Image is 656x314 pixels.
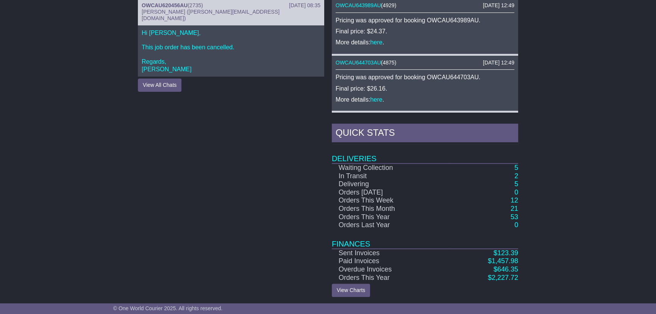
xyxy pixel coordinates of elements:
span: 4929 [383,2,395,8]
td: Waiting Collection [332,163,449,172]
span: 1,457.98 [492,257,518,265]
p: Final price: $24.37. [336,28,514,35]
p: More details: . [336,39,514,46]
a: $1,457.98 [488,257,518,265]
a: 0 [514,188,518,196]
td: Finances [332,229,518,249]
p: Pricing was approved for booking OWCAU644703AU. [336,74,514,81]
div: [DATE] 12:49 [483,60,514,66]
div: [DATE] 08:35 [289,2,320,9]
td: Delivering [332,180,449,188]
td: Paid Invoices [332,257,449,265]
span: 646.35 [497,265,518,273]
span: 123.39 [497,249,518,257]
a: 0 [514,221,518,229]
div: ( ) [142,2,320,9]
a: here [370,39,383,46]
td: Orders This Month [332,205,449,213]
td: In Transit [332,172,449,181]
td: Orders This Year [332,213,449,221]
a: OWCAU644703AU [336,60,381,66]
td: Orders [DATE] [332,188,449,197]
a: 2 [514,172,518,180]
p: Hi [PERSON_NAME], This job order has been cancelled. Regards, [PERSON_NAME] [142,29,320,73]
a: 5 [514,180,518,188]
p: More details: . [336,96,514,103]
span: 2735 [189,2,201,8]
td: Overdue Invoices [332,265,449,274]
div: Quick Stats [332,124,518,144]
span: [PERSON_NAME] ([PERSON_NAME][EMAIL_ADDRESS][DOMAIN_NAME]) [142,9,280,21]
a: 12 [511,196,518,204]
a: 21 [511,205,518,212]
td: Orders This Year [332,274,449,282]
a: 5 [514,164,518,171]
a: View Charts [332,284,370,297]
td: Sent Invoices [332,249,449,257]
a: 53 [511,213,518,221]
a: $2,227.72 [488,274,518,281]
a: OWCAU620456AU [142,2,187,8]
span: 2,227.72 [492,274,518,281]
td: Deliveries [332,144,518,163]
td: Orders Last Year [332,221,449,229]
a: $646.35 [494,265,518,273]
p: Final price: $26.16. [336,85,514,92]
div: ( ) [336,60,514,66]
a: OWCAU643989AU [336,2,381,8]
td: Orders This Week [332,196,449,205]
div: [DATE] 12:49 [483,2,514,9]
span: 4875 [383,60,395,66]
div: ( ) [336,2,514,9]
button: View All Chats [138,78,181,92]
a: here [370,96,383,103]
a: $123.39 [494,249,518,257]
p: Pricing was approved for booking OWCAU643989AU. [336,17,514,24]
span: © One World Courier 2025. All rights reserved. [113,305,223,311]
